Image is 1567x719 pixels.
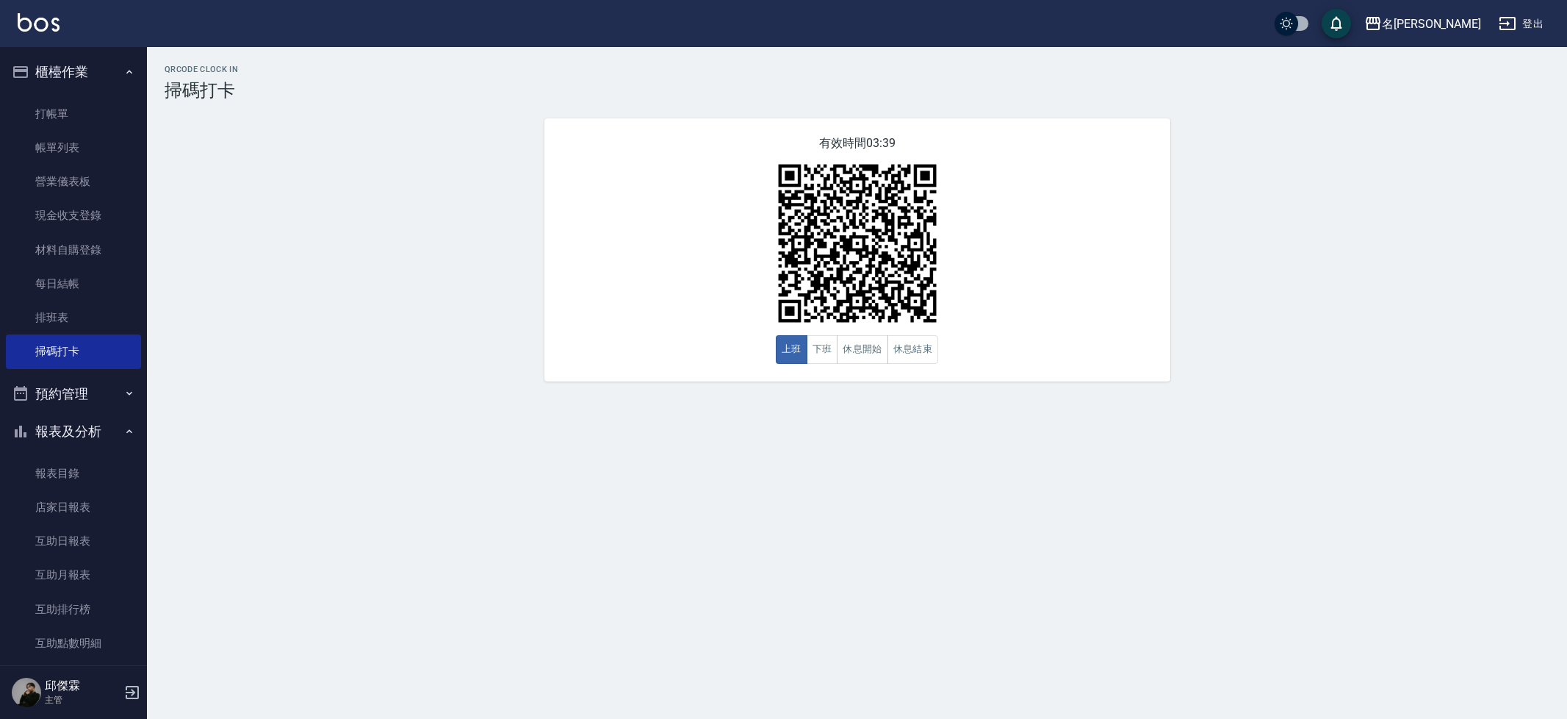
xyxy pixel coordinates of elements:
a: 材料自購登錄 [6,233,141,267]
h3: 掃碼打卡 [165,80,1549,101]
a: 互助排行榜 [6,593,141,626]
a: 掃碼打卡 [6,335,141,368]
a: 互助日報表 [6,524,141,558]
img: Logo [18,13,60,32]
h5: 邱傑霖 [45,679,120,693]
a: 店家日報表 [6,490,141,524]
button: 櫃檯作業 [6,53,141,91]
a: 現金收支登錄 [6,198,141,232]
a: 互助點數明細 [6,626,141,660]
div: 有效時間 03:39 [544,118,1170,382]
a: 報表目錄 [6,457,141,490]
a: 營業儀表板 [6,165,141,198]
button: 預約管理 [6,375,141,413]
button: 休息結束 [887,335,939,364]
a: 每日結帳 [6,267,141,301]
button: 報表及分析 [6,412,141,451]
a: 互助月報表 [6,558,141,592]
img: Person [12,678,41,707]
button: 休息開始 [837,335,888,364]
button: 上班 [776,335,807,364]
a: 打帳單 [6,97,141,131]
p: 主管 [45,693,120,707]
div: 名[PERSON_NAME] [1382,15,1481,33]
button: 登出 [1493,10,1549,37]
a: 互助業績報表 [6,660,141,694]
h2: QRcode Clock In [165,65,1549,74]
button: 名[PERSON_NAME] [1358,9,1487,39]
a: 排班表 [6,301,141,335]
a: 帳單列表 [6,131,141,165]
button: 下班 [807,335,838,364]
button: save [1322,9,1351,38]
